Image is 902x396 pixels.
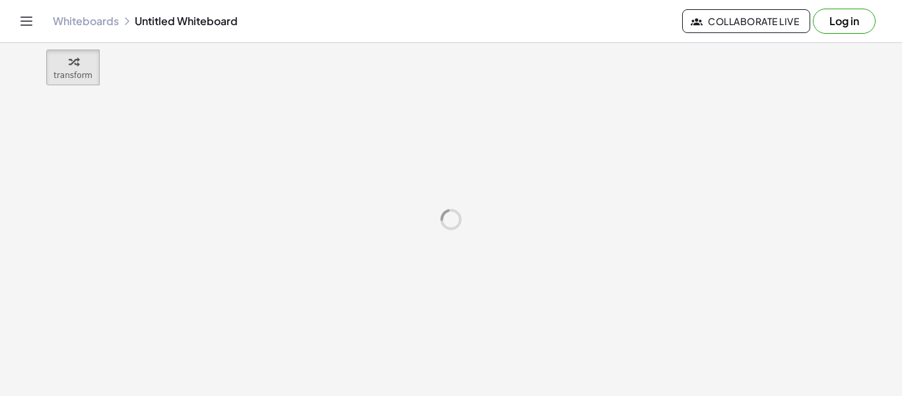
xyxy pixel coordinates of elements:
[693,15,799,27] span: Collaborate Live
[16,11,37,32] button: Toggle navigation
[46,50,100,85] button: transform
[682,9,810,33] button: Collaborate Live
[53,15,119,28] a: Whiteboards
[813,9,876,34] button: Log in
[53,71,92,80] span: transform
